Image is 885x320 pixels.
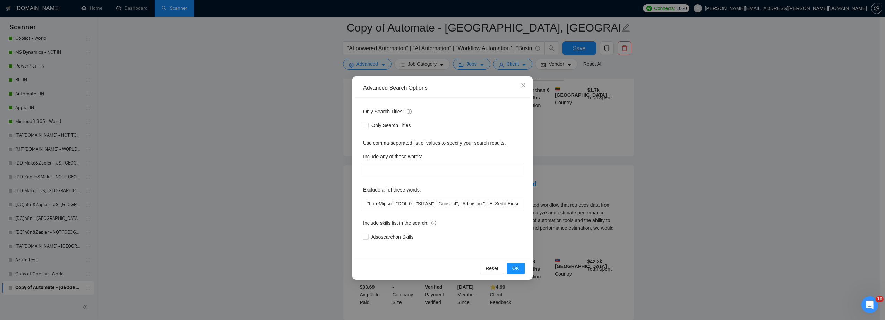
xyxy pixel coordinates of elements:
[407,109,412,114] span: info-circle
[363,139,522,147] div: Use comma-separated list of values to specify your search results.
[480,263,504,274] button: Reset
[512,265,519,272] span: OK
[363,84,522,92] div: Advanced Search Options
[507,263,525,274] button: OK
[514,76,533,95] button: Close
[363,151,422,162] label: Include any of these words:
[363,108,412,115] span: Only Search Titles:
[369,122,414,129] span: Only Search Titles
[369,233,416,241] span: Also search on Skills
[486,265,498,272] span: Reset
[861,296,878,313] iframe: Intercom live chat
[363,219,436,227] span: Include skills list in the search:
[363,184,421,195] label: Exclude all of these words:
[521,82,526,88] span: close
[876,296,884,302] span: 10
[431,221,436,225] span: info-circle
